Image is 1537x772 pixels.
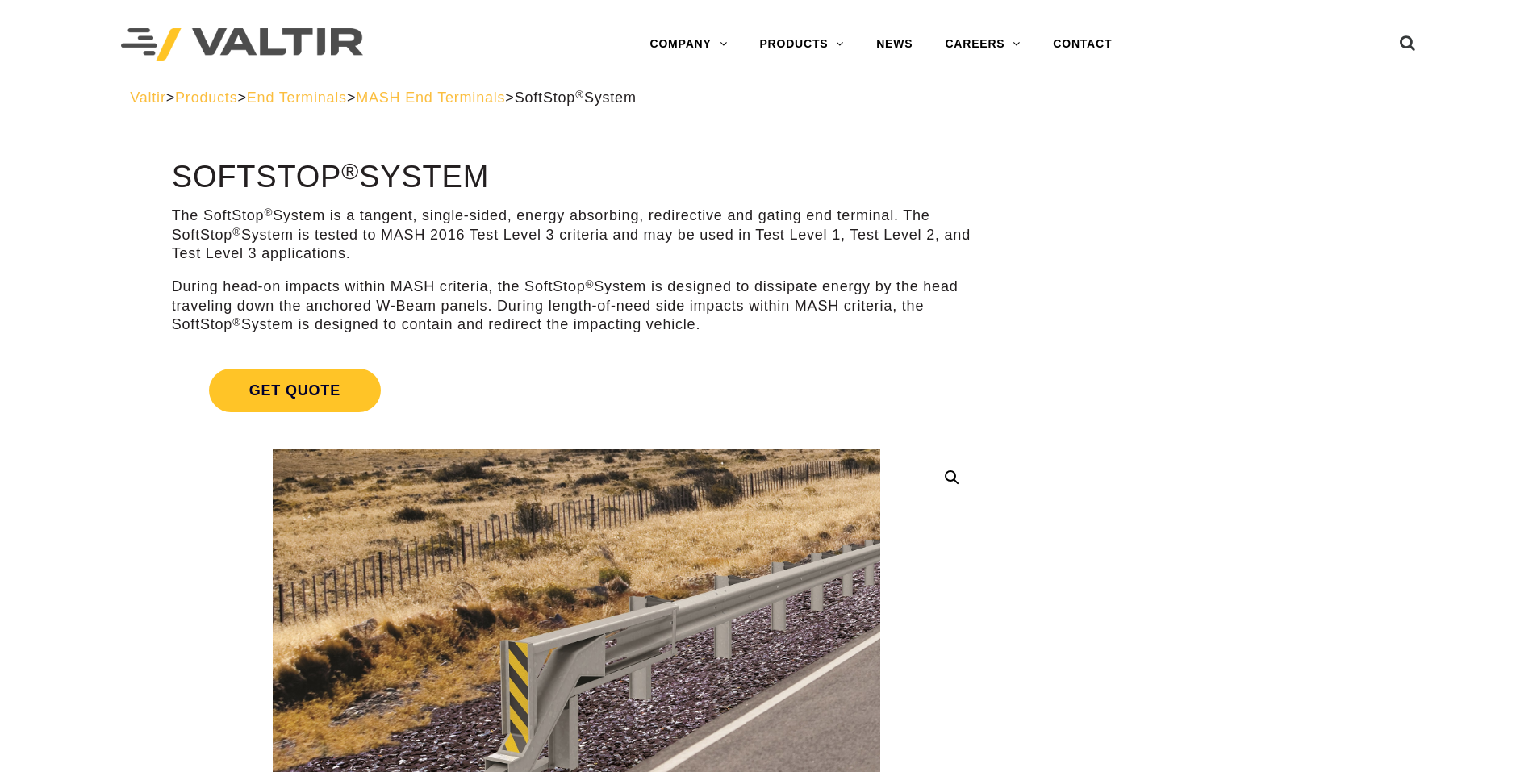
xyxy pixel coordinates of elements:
sup: ® [232,226,241,238]
a: CAREERS [929,28,1037,61]
div: > > > > [130,89,1407,107]
a: End Terminals [247,90,347,106]
sup: ® [232,316,241,328]
a: Valtir [130,90,165,106]
sup: ® [341,158,359,184]
sup: ® [586,278,595,290]
p: During head-on impacts within MASH criteria, the SoftStop System is designed to dissipate energy ... [172,278,981,334]
a: PRODUCTS [743,28,860,61]
a: COMPANY [633,28,743,61]
a: CONTACT [1037,28,1128,61]
img: Valtir [121,28,363,61]
h1: SoftStop System [172,161,981,194]
p: The SoftStop System is a tangent, single-sided, energy absorbing, redirective and gating end term... [172,207,981,263]
a: Products [175,90,237,106]
a: NEWS [860,28,929,61]
span: Get Quote [209,369,381,412]
sup: ® [264,207,273,219]
a: Get Quote [172,349,981,432]
a: MASH End Terminals [356,90,505,106]
sup: ® [575,89,584,101]
span: SoftStop System [515,90,637,106]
